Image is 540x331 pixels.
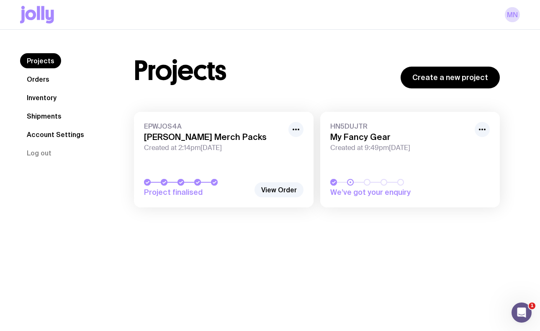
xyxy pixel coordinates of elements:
[20,109,68,124] a: Shipments
[505,7,520,22] a: MN
[330,144,470,152] span: Created at 9:49pm[DATE]
[20,53,61,68] a: Projects
[401,67,500,88] a: Create a new project
[144,132,283,142] h3: [PERSON_NAME] Merch Packs
[144,144,283,152] span: Created at 2:14pm[DATE]
[20,145,58,160] button: Log out
[20,127,91,142] a: Account Settings
[512,303,532,323] iframe: Intercom live chat
[20,90,63,105] a: Inventory
[144,187,250,197] span: Project finalised
[134,57,226,84] h1: Projects
[144,122,283,130] span: EPWJOS4A
[134,112,314,207] a: EPWJOS4A[PERSON_NAME] Merch PacksCreated at 2:14pm[DATE]Project finalised
[529,303,535,309] span: 1
[330,132,470,142] h3: My Fancy Gear
[20,72,56,87] a: Orders
[255,182,303,197] a: View Order
[330,187,436,197] span: We’ve got your enquiry
[330,122,470,130] span: HN5DUJTR
[320,112,500,207] a: HN5DUJTRMy Fancy GearCreated at 9:49pm[DATE]We’ve got your enquiry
